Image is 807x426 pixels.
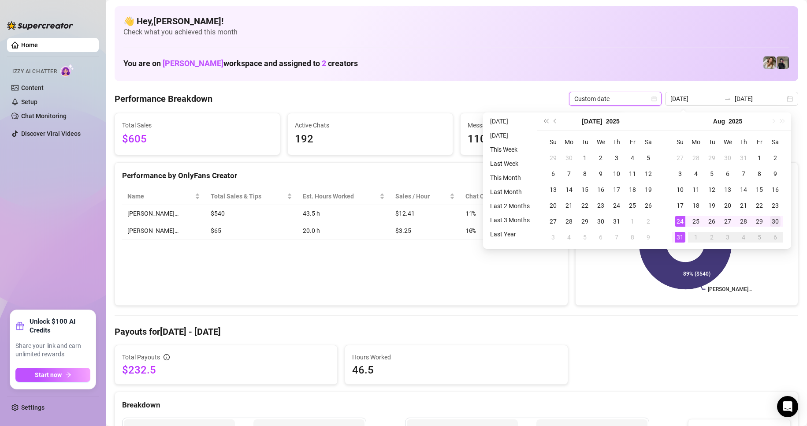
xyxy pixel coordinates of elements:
[722,216,733,227] div: 27
[640,229,656,245] td: 2025-08-09
[487,116,533,127] li: [DATE]
[609,150,625,166] td: 2025-07-03
[541,112,550,130] button: Last year (Control + left)
[767,134,783,150] th: Sa
[736,213,751,229] td: 2025-08-28
[754,168,765,179] div: 8
[561,198,577,213] td: 2025-07-21
[754,232,765,243] div: 5
[688,213,704,229] td: 2025-08-25
[115,93,212,105] h4: Performance Breakdown
[720,166,736,182] td: 2025-08-06
[625,213,640,229] td: 2025-08-01
[577,229,593,245] td: 2025-08-05
[60,64,74,77] img: AI Chatter
[720,150,736,166] td: 2025-07-30
[205,188,298,205] th: Total Sales & Tips
[595,184,606,195] div: 16
[767,213,783,229] td: 2025-08-30
[672,150,688,166] td: 2025-07-27
[736,150,751,166] td: 2025-07-31
[691,216,701,227] div: 25
[550,112,560,130] button: Previous month (PageUp)
[593,182,609,198] td: 2025-07-16
[688,150,704,166] td: 2025-07-28
[738,232,749,243] div: 4
[724,95,731,102] span: to
[122,363,330,377] span: $232.5
[675,200,685,211] div: 17
[735,94,785,104] input: End date
[751,166,767,182] td: 2025-08-08
[707,200,717,211] div: 19
[390,222,460,239] td: $3.25
[707,168,717,179] div: 5
[767,150,783,166] td: 2025-08-02
[670,94,721,104] input: Start date
[595,200,606,211] div: 23
[295,131,446,148] span: 192
[691,153,701,163] div: 28
[611,216,622,227] div: 31
[640,182,656,198] td: 2025-07-19
[751,150,767,166] td: 2025-08-01
[487,172,533,183] li: This Month
[545,134,561,150] th: Su
[720,182,736,198] td: 2025-08-13
[561,182,577,198] td: 2025-07-14
[643,153,654,163] div: 5
[487,201,533,211] li: Last 2 Months
[609,213,625,229] td: 2025-07-31
[770,168,781,179] div: 9
[675,184,685,195] div: 10
[545,150,561,166] td: 2025-06-29
[548,153,558,163] div: 29
[545,166,561,182] td: 2025-07-06
[736,182,751,198] td: 2025-08-14
[777,56,789,69] img: Anna
[704,229,720,245] td: 2025-09-02
[21,404,45,411] a: Settings
[545,182,561,198] td: 2025-07-13
[672,134,688,150] th: Su
[127,191,193,201] span: Name
[163,59,223,68] span: [PERSON_NAME]
[21,112,67,120] a: Chat Monitoring
[21,98,37,105] a: Setup
[122,205,205,222] td: [PERSON_NAME]…
[643,232,654,243] div: 9
[704,182,720,198] td: 2025-08-12
[643,184,654,195] div: 19
[580,232,590,243] div: 5
[35,371,62,378] span: Start now
[122,399,791,411] div: Breakdown
[729,112,742,130] button: Choose a year
[736,134,751,150] th: Th
[548,200,558,211] div: 20
[640,166,656,182] td: 2025-07-12
[625,198,640,213] td: 2025-07-25
[625,229,640,245] td: 2025-08-08
[564,168,574,179] div: 7
[15,368,90,382] button: Start nowarrow-right
[672,198,688,213] td: 2025-08-17
[754,153,765,163] div: 1
[640,213,656,229] td: 2025-08-02
[609,182,625,198] td: 2025-07-17
[707,232,717,243] div: 2
[720,213,736,229] td: 2025-08-27
[593,150,609,166] td: 2025-07-02
[595,153,606,163] div: 2
[123,27,789,37] span: Check what you achieved this month
[675,168,685,179] div: 3
[627,153,638,163] div: 4
[708,286,752,292] text: [PERSON_NAME]…
[580,168,590,179] div: 8
[122,222,205,239] td: [PERSON_NAME]…
[298,205,390,222] td: 43.5 h
[561,229,577,245] td: 2025-08-04
[627,168,638,179] div: 11
[122,131,273,148] span: $605
[609,229,625,245] td: 2025-08-07
[468,120,618,130] span: Messages Sent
